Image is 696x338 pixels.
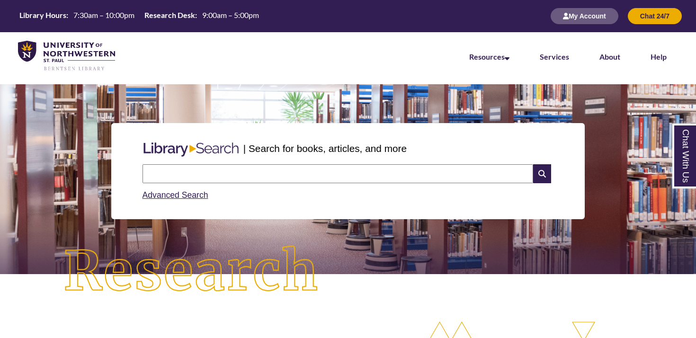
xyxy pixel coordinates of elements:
[599,52,620,61] a: About
[533,164,551,183] i: Search
[16,10,263,22] table: Hours Today
[143,190,208,200] a: Advanced Search
[16,10,263,23] a: Hours Today
[540,52,569,61] a: Services
[651,52,667,61] a: Help
[551,8,618,24] button: My Account
[141,10,198,20] th: Research Desk:
[243,141,407,156] p: | Search for books, articles, and more
[469,52,509,61] a: Resources
[202,10,259,19] span: 9:00am – 5:00pm
[35,217,348,326] img: Research
[16,10,70,20] th: Library Hours:
[551,12,618,20] a: My Account
[628,12,682,20] a: Chat 24/7
[628,8,682,24] button: Chat 24/7
[73,10,134,19] span: 7:30am – 10:00pm
[18,41,115,71] img: UNWSP Library Logo
[139,139,243,160] img: Libary Search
